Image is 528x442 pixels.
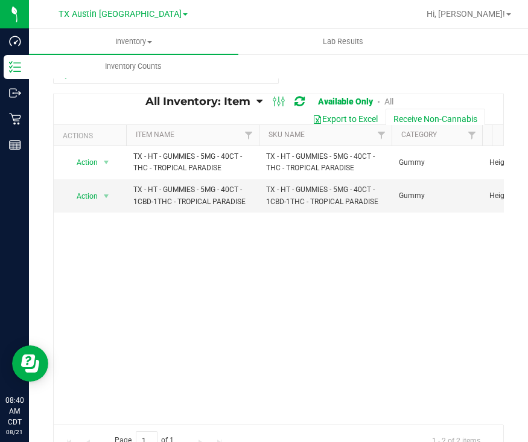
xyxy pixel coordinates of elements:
[145,95,250,108] span: All Inventory: Item
[89,61,178,72] span: Inventory Counts
[9,87,21,99] inline-svg: Outbound
[145,95,256,108] a: All Inventory: Item
[12,345,48,382] iframe: Resource center
[269,130,305,139] a: SKU Name
[63,132,121,140] div: Actions
[29,36,238,47] span: Inventory
[399,190,475,202] span: Gummy
[427,9,505,19] span: Hi, [PERSON_NAME]!
[5,428,24,437] p: 08/21
[66,154,98,171] span: Action
[5,395,24,428] p: 08:40 AM CDT
[66,188,98,205] span: Action
[238,29,448,54] a: Lab Results
[29,54,238,79] a: Inventory Counts
[9,139,21,151] inline-svg: Reports
[9,113,21,125] inline-svg: Retail
[399,157,475,168] span: Gummy
[133,184,252,207] span: TX - HT - GUMMIES - 5MG - 40CT - 1CBD-1THC - TROPICAL PARADISE
[9,35,21,47] inline-svg: Dashboard
[401,130,437,139] a: Category
[305,109,386,129] button: Export to Excel
[99,154,114,171] span: select
[372,125,392,146] a: Filter
[239,125,259,146] a: Filter
[29,29,238,54] a: Inventory
[136,130,174,139] a: Item Name
[266,151,384,174] span: TX - HT - GUMMIES - 5MG - 40CT - THC - TROPICAL PARADISE
[318,97,373,106] a: Available Only
[133,151,252,174] span: TX - HT - GUMMIES - 5MG - 40CT - THC - TROPICAL PARADISE
[9,61,21,73] inline-svg: Inventory
[462,125,482,146] a: Filter
[266,184,384,207] span: TX - HT - GUMMIES - 5MG - 40CT - 1CBD-1THC - TROPICAL PARADISE
[384,97,393,106] a: All
[386,109,485,129] button: Receive Non-Cannabis
[59,9,182,19] span: TX Austin [GEOGRAPHIC_DATA]
[99,188,114,205] span: select
[307,36,380,47] span: Lab Results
